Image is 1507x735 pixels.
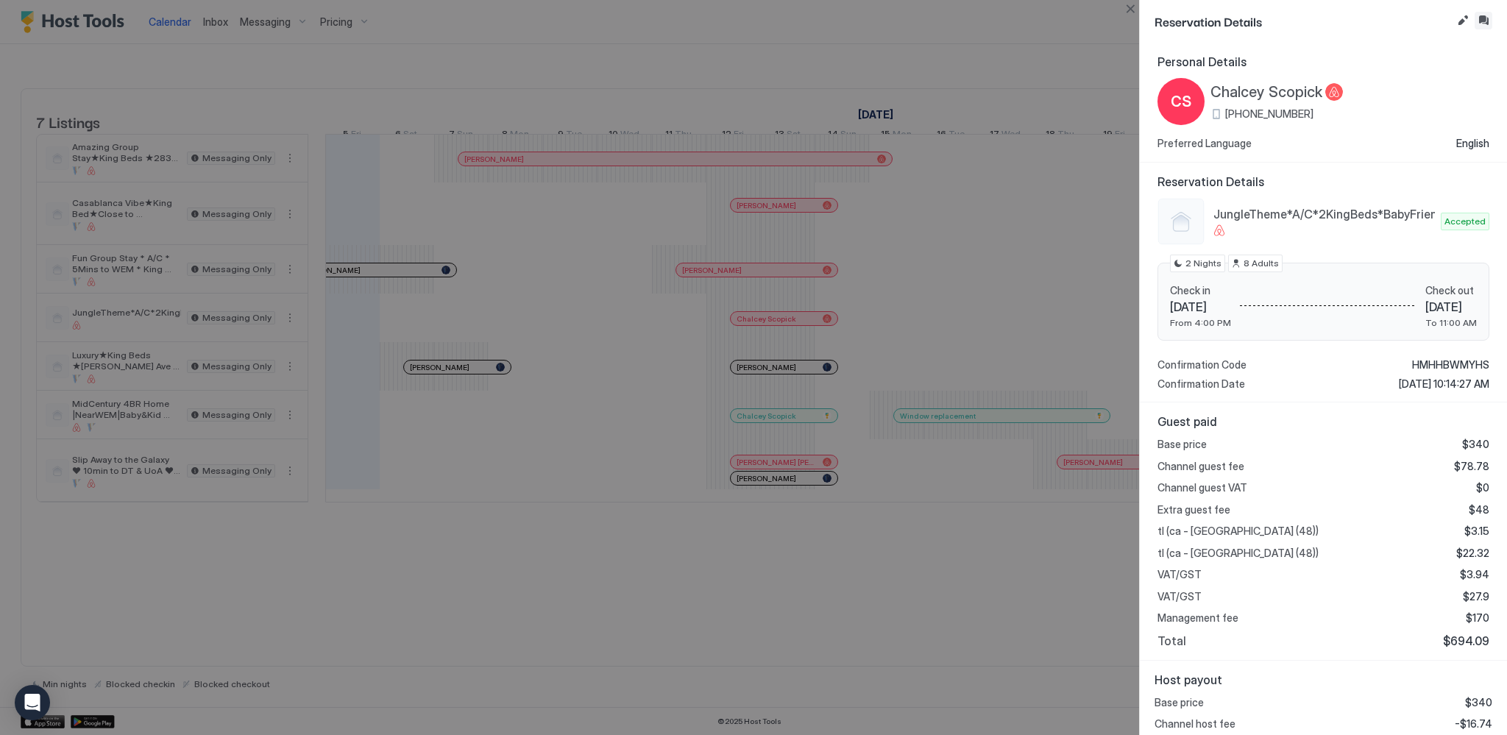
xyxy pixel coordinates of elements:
span: HMHHBWMYHS [1412,358,1489,372]
span: Personal Details [1157,54,1489,69]
span: 2 Nights [1185,257,1221,270]
div: Open Intercom Messenger [15,685,50,720]
button: Inbox [1475,12,1492,29]
span: Reservation Details [1155,12,1451,30]
span: $78.78 [1454,460,1489,473]
span: [DATE] [1170,299,1231,314]
span: Confirmation Date [1157,377,1245,391]
span: $0 [1476,481,1489,494]
span: $340 [1462,438,1489,451]
span: $3.94 [1460,568,1489,581]
span: $22.32 [1456,547,1489,560]
span: Confirmation Code [1157,358,1247,372]
span: Channel guest VAT [1157,481,1247,494]
span: Base price [1155,696,1204,709]
span: Guest paid [1157,414,1489,429]
span: Check out [1425,284,1477,297]
span: Reservation Details [1157,174,1489,189]
span: 8 Adults [1244,257,1279,270]
span: To 11:00 AM [1425,317,1477,328]
span: Check in [1170,284,1231,297]
span: Channel guest fee [1157,460,1244,473]
span: VAT/GST [1157,568,1202,581]
span: -$16.74 [1455,717,1492,731]
span: $170 [1466,611,1489,625]
span: $694.09 [1443,633,1489,648]
span: $3.15 [1464,525,1489,538]
span: tl (ca - [GEOGRAPHIC_DATA] (48)) [1157,547,1319,560]
span: [DATE] [1425,299,1477,314]
span: tl (ca - [GEOGRAPHIC_DATA] (48)) [1157,525,1319,538]
span: $27.9 [1463,590,1489,603]
span: Preferred Language [1157,137,1252,150]
span: VAT/GST [1157,590,1202,603]
span: English [1456,137,1489,150]
span: Management fee [1157,611,1238,625]
span: Chalcey Scopick [1210,83,1322,102]
span: $340 [1465,696,1492,709]
span: Base price [1157,438,1207,451]
span: Host payout [1155,672,1492,687]
span: JungleTheme*A/C*2KingBeds*BabyFriendly*Sleep10*3BR [1213,207,1435,221]
span: $48 [1469,503,1489,516]
span: Accepted [1444,215,1486,228]
span: CS [1171,90,1191,113]
span: From 4:00 PM [1170,317,1231,328]
span: Total [1157,633,1186,648]
span: Channel host fee [1155,717,1235,731]
span: [DATE] 10:14:27 AM [1399,377,1489,391]
button: Edit reservation [1454,12,1472,29]
span: Extra guest fee [1157,503,1230,516]
span: [PHONE_NUMBER] [1225,107,1313,121]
